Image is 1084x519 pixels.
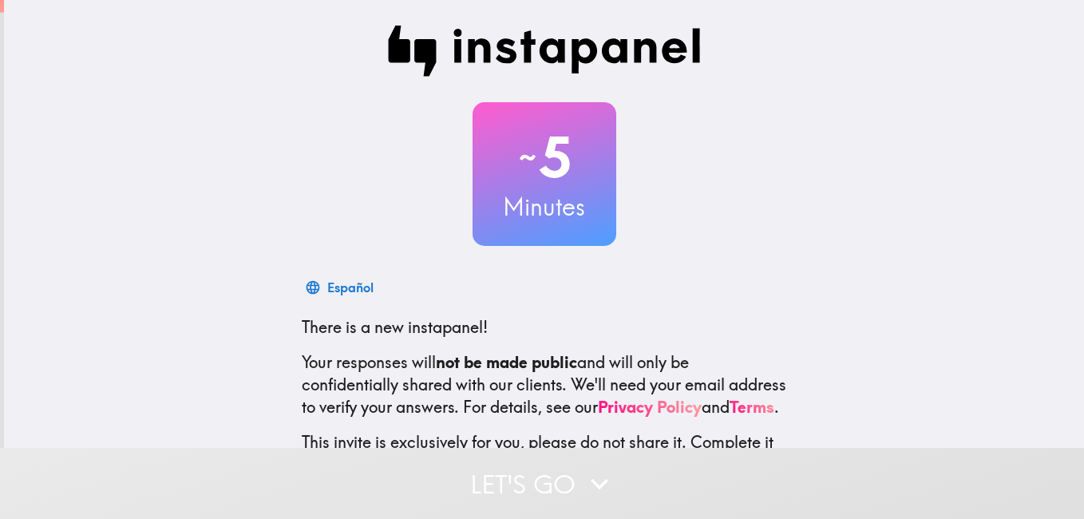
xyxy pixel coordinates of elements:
h2: 5 [473,125,616,190]
p: This invite is exclusively for you, please do not share it. Complete it soon because spots are li... [302,431,787,476]
img: Instapanel [388,26,701,77]
p: Your responses will and will only be confidentially shared with our clients. We'll need your emai... [302,351,787,418]
a: Terms [730,397,774,417]
span: There is a new instapanel! [302,317,488,337]
b: not be made public [436,352,577,372]
button: Español [302,271,380,303]
div: Español [327,276,374,299]
a: Privacy Policy [598,397,702,417]
span: ~ [516,133,539,181]
h3: Minutes [473,190,616,224]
